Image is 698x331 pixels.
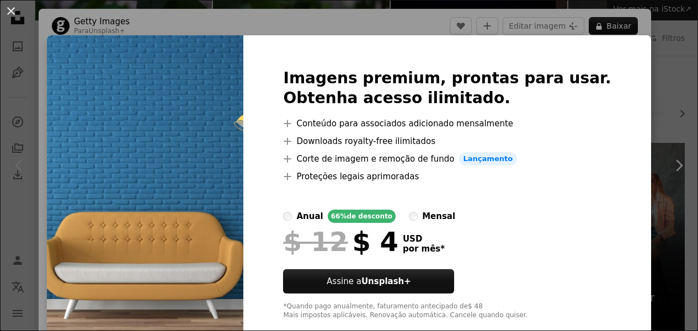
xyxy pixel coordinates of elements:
[361,276,411,286] strong: Unsplash+
[283,227,348,256] span: $ 12
[409,212,418,221] input: mensal
[422,210,455,223] div: mensal
[283,269,454,293] button: Assine aUnsplash+
[403,244,445,254] span: por mês *
[328,210,396,223] div: 66% de desconto
[283,302,611,320] div: *Quando pago anualmente, faturamento antecipado de $ 48 Mais impostos aplicáveis. Renovação autom...
[283,117,611,130] li: Conteúdo para associados adicionado mensalmente
[283,135,611,148] li: Downloads royalty-free ilimitados
[283,212,292,221] input: anual66%de desconto
[283,68,611,108] h2: Imagens premium, prontas para usar. Obtenha acesso ilimitado.
[283,227,398,256] div: $ 4
[459,152,518,165] span: Lançamento
[403,234,445,244] span: USD
[296,210,323,223] div: anual
[283,170,611,183] li: Proteções legais aprimoradas
[283,152,611,165] li: Corte de imagem e remoção de fundo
